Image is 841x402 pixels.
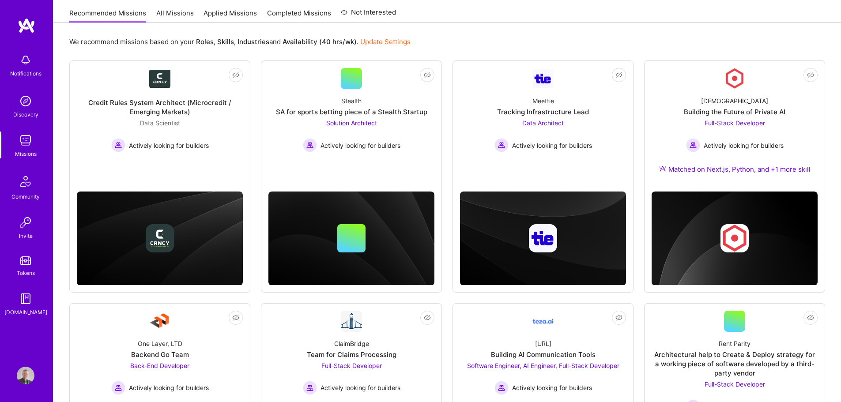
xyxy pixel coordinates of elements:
[719,339,750,348] div: Rent Parity
[204,8,257,23] a: Applied Missions
[705,119,765,127] span: Full-Stack Developer
[659,165,811,174] div: Matched on Next.js, Python, and +1 more skill
[69,37,411,46] p: We recommend missions based on your , , and .
[424,71,431,79] i: icon EyeClosed
[334,339,369,348] div: ClaimBridge
[321,383,400,392] span: Actively looking for builders
[704,141,784,150] span: Actively looking for builders
[238,38,269,46] b: Industries
[10,69,41,78] div: Notifications
[652,350,818,378] div: Architectural help to Create & Deploy strategy for a working piece of software developed by a thi...
[615,314,622,321] i: icon EyeClosed
[18,18,35,34] img: logo
[149,70,170,88] img: Company Logo
[149,311,170,332] img: Company Logo
[268,192,434,286] img: cover
[467,362,619,369] span: Software Engineer, AI Engineer, Full-Stack Developer
[130,362,189,369] span: Back-End Developer
[307,350,396,359] div: Team for Claims Processing
[140,119,180,127] span: Data Scientist
[529,224,557,252] img: Company logo
[652,68,818,184] a: Company Logo[DEMOGRAPHIC_DATA]Building the Future of Private AIFull-Stack Developer Actively look...
[807,314,814,321] i: icon EyeClosed
[15,367,37,384] a: User Avatar
[156,8,194,23] a: All Missions
[460,68,626,173] a: Company LogoMeettieTracking Infrastructure LeadData Architect Actively looking for buildersActive...
[460,192,626,286] img: cover
[17,367,34,384] img: User Avatar
[11,192,40,201] div: Community
[17,92,34,110] img: discovery
[341,311,362,332] img: Company Logo
[77,192,243,286] img: cover
[360,38,411,46] a: Update Settings
[321,362,382,369] span: Full-Stack Developer
[341,96,362,105] div: Stealth
[303,138,317,152] img: Actively looking for builders
[111,381,125,395] img: Actively looking for builders
[494,381,509,395] img: Actively looking for builders
[652,192,818,286] img: cover
[491,350,596,359] div: Building AI Communication Tools
[232,71,239,79] i: icon EyeClosed
[424,314,431,321] i: icon EyeClosed
[267,8,331,23] a: Completed Missions
[321,141,400,150] span: Actively looking for builders
[17,214,34,231] img: Invite
[532,69,554,88] img: Company Logo
[69,8,146,23] a: Recommended Missions
[19,231,33,240] div: Invite
[77,98,243,116] div: Credit Rules System Architect (Microcredit / Emerging Markets)
[512,141,592,150] span: Actively looking for builders
[532,311,554,332] img: Company Logo
[303,381,317,395] img: Actively looking for builders
[129,141,209,150] span: Actively looking for builders
[20,256,31,265] img: tokens
[196,38,214,46] b: Roles
[268,68,434,173] a: StealthSA for sports betting piece of a Stealth StartupSolution Architect Actively looking for bu...
[15,171,36,192] img: Community
[720,224,749,252] img: Company logo
[686,138,700,152] img: Actively looking for builders
[232,314,239,321] i: icon EyeClosed
[13,110,38,119] div: Discovery
[17,268,35,278] div: Tokens
[724,68,745,89] img: Company Logo
[494,138,509,152] img: Actively looking for builders
[111,138,125,152] img: Actively looking for builders
[532,96,554,105] div: Meettie
[283,38,357,46] b: Availability (40 hrs/wk)
[17,290,34,308] img: guide book
[705,380,765,388] span: Full-Stack Developer
[512,383,592,392] span: Actively looking for builders
[15,149,37,158] div: Missions
[129,383,209,392] span: Actively looking for builders
[497,107,589,116] div: Tracking Infrastructure Lead
[684,107,785,116] div: Building the Future of Private AI
[276,107,427,116] div: SA for sports betting piece of a Stealth Startup
[4,308,47,317] div: [DOMAIN_NAME]
[326,119,377,127] span: Solution Architect
[17,131,34,149] img: teamwork
[701,96,768,105] div: [DEMOGRAPHIC_DATA]
[217,38,234,46] b: Skills
[131,350,189,359] div: Backend Go Team
[615,71,622,79] i: icon EyeClosed
[17,51,34,69] img: bell
[807,71,814,79] i: icon EyeClosed
[341,7,396,23] a: Not Interested
[77,68,243,173] a: Company LogoCredit Rules System Architect (Microcredit / Emerging Markets)Data Scientist Actively...
[146,224,174,252] img: Company logo
[138,339,182,348] div: One Layer, LTD
[522,119,564,127] span: Data Architect
[659,165,666,172] img: Ateam Purple Icon
[535,339,551,348] div: [URL]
